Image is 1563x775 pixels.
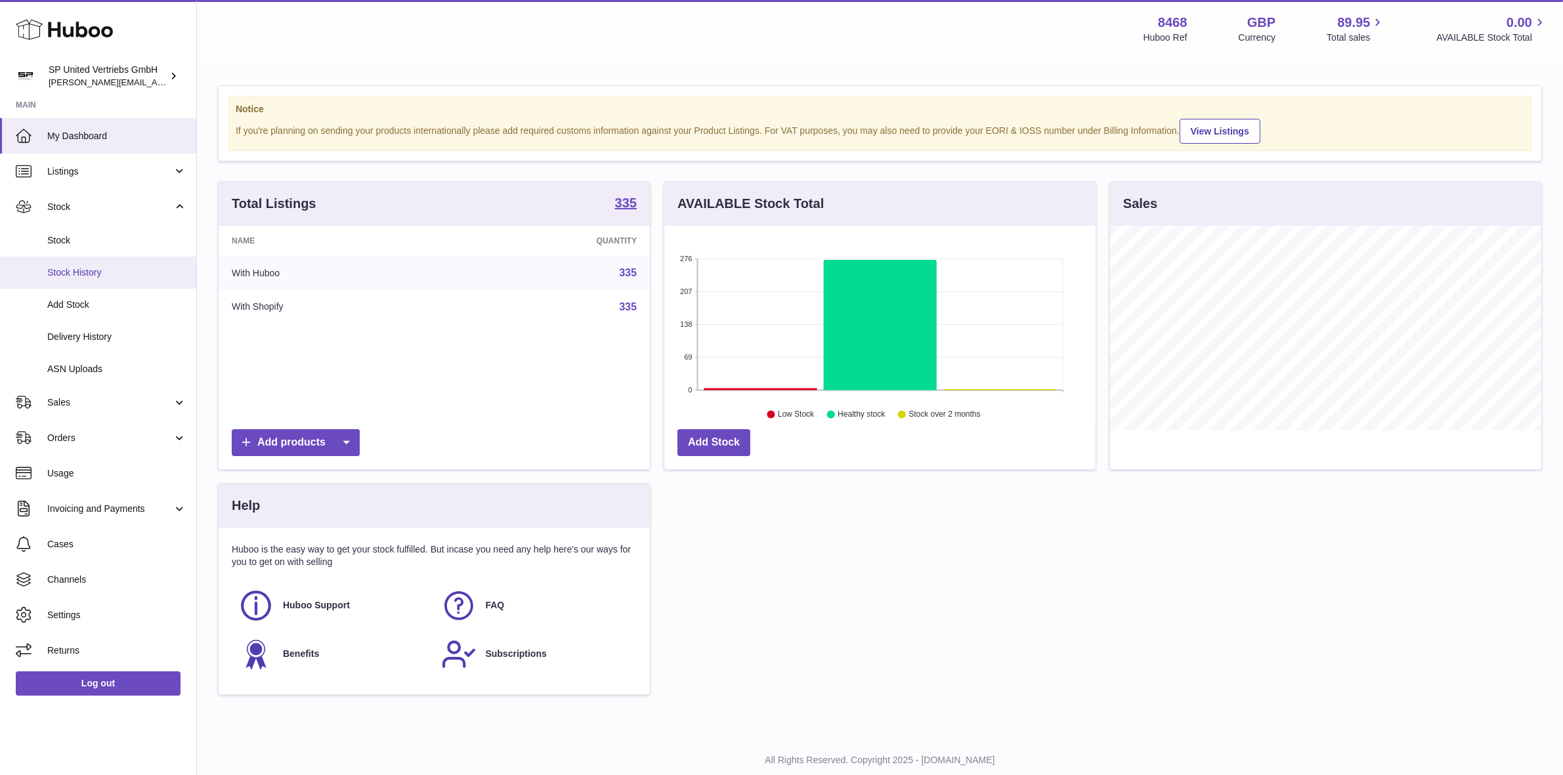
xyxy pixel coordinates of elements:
strong: GBP [1247,14,1275,31]
a: 89.95 Total sales [1327,14,1385,44]
span: AVAILABLE Stock Total [1436,31,1547,44]
span: Listings [47,165,173,178]
text: 138 [680,320,692,328]
span: Sales [47,396,173,409]
span: Stock [47,201,173,213]
a: 335 [615,196,637,212]
span: Stock [47,234,186,247]
span: My Dashboard [47,130,186,142]
span: [PERSON_NAME][EMAIL_ADDRESS][DOMAIN_NAME] [49,77,263,87]
span: Settings [47,609,186,621]
th: Name [219,226,451,256]
text: Low Stock [778,410,815,419]
div: Currency [1239,31,1276,44]
a: Add products [232,429,360,456]
a: Huboo Support [238,588,428,623]
div: Huboo Ref [1144,31,1188,44]
strong: 335 [615,196,637,209]
span: Delivery History [47,331,186,343]
a: 0.00 AVAILABLE Stock Total [1436,14,1547,44]
a: 335 [619,267,637,278]
strong: Notice [236,103,1524,115]
th: Quantity [451,226,650,256]
span: Usage [47,467,186,480]
span: ASN Uploads [47,363,186,375]
strong: 8468 [1158,14,1188,31]
span: Orders [47,432,173,444]
td: With Shopify [219,290,451,324]
span: Invoicing and Payments [47,503,173,515]
a: FAQ [441,588,631,623]
a: View Listings [1180,119,1260,144]
span: Stock History [47,266,186,279]
span: Returns [47,644,186,657]
span: Total sales [1327,31,1385,44]
text: 276 [680,255,692,262]
span: Subscriptions [486,648,547,660]
a: 335 [619,301,637,312]
a: Add Stock [677,429,750,456]
span: 89.95 [1337,14,1370,31]
span: Channels [47,574,186,586]
img: tim@sp-united.com [16,66,35,86]
text: Stock over 2 months [909,410,980,419]
span: Add Stock [47,299,186,311]
a: Subscriptions [441,637,631,672]
text: Healthy stock [838,410,886,419]
span: Cases [47,538,186,551]
h3: AVAILABLE Stock Total [677,195,824,213]
span: Benefits [283,648,319,660]
p: All Rights Reserved. Copyright 2025 - [DOMAIN_NAME] [207,754,1552,766]
span: Huboo Support [283,599,350,612]
p: Huboo is the easy way to get your stock fulfilled. But incase you need any help here's our ways f... [232,543,637,568]
a: Log out [16,671,181,695]
div: SP United Vertriebs GmbH [49,64,167,89]
text: 69 [684,353,692,361]
td: With Huboo [219,256,451,290]
div: If you're planning on sending your products internationally please add required customs informati... [236,117,1524,144]
a: Benefits [238,637,428,672]
text: 0 [688,386,692,394]
text: 207 [680,287,692,295]
h3: Help [232,497,260,514]
h3: Total Listings [232,195,316,213]
span: FAQ [486,599,505,612]
h3: Sales [1123,195,1157,213]
span: 0.00 [1507,14,1532,31]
